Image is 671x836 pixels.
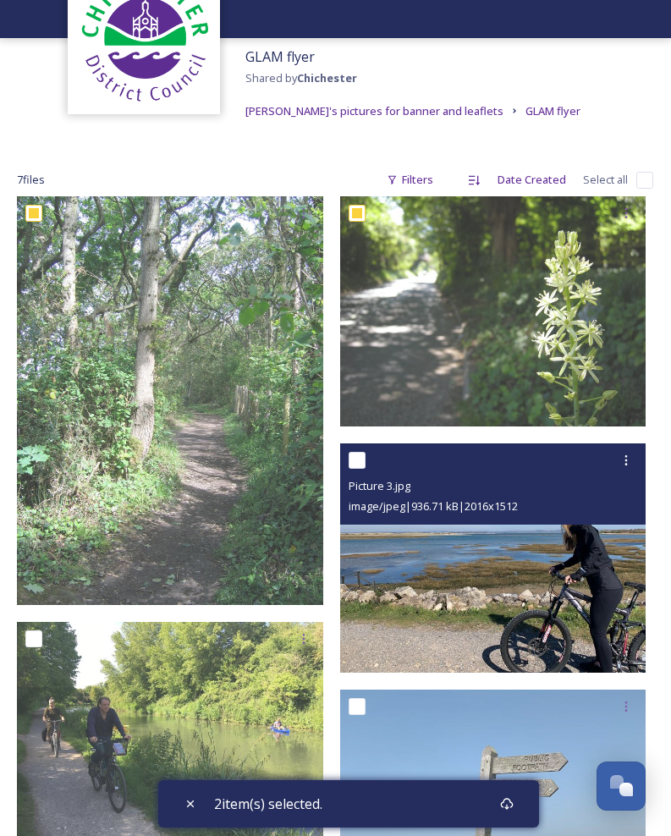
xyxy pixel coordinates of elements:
a: [PERSON_NAME]'s pictures for banner and leaflets [245,101,503,121]
span: [PERSON_NAME]'s pictures for banner and leaflets [245,103,503,118]
div: Filters [378,163,442,196]
img: Chi Marina to DQ walk 014.jpg [17,196,323,604]
span: image/jpeg | 936.71 kB | 2016 x 1512 [349,498,518,514]
span: 2 item(s) selected. [214,794,322,814]
strong: Chichester [297,70,357,85]
span: 7 file s [17,172,45,188]
span: Select all [583,172,628,188]
span: Shared by [245,70,357,85]
a: GLAM flyer [525,101,580,121]
img: Picture 3.jpg [340,443,646,674]
img: W38 Appledram Lane Spiked Star of Bethlehem 16 06 09 (12).JPG [340,196,646,426]
div: Date Created [489,163,575,196]
span: GLAM flyer [245,47,315,66]
button: Open Chat [597,762,646,811]
span: Picture 3.jpg [349,478,410,493]
span: GLAM flyer [525,103,580,118]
